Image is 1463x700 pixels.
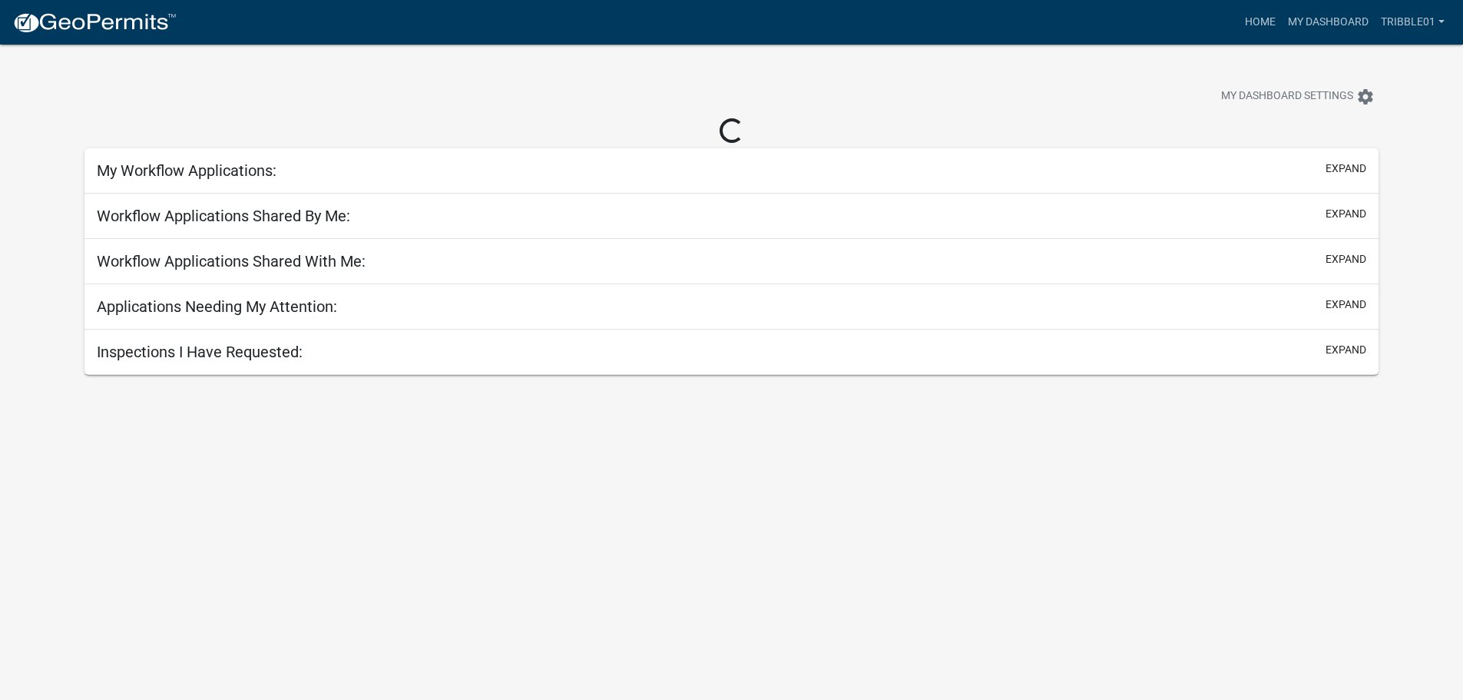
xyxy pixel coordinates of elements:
[97,207,350,225] h5: Workflow Applications Shared By Me:
[1326,297,1366,313] button: expand
[1326,342,1366,358] button: expand
[1239,8,1282,37] a: Home
[1209,81,1387,111] button: My Dashboard Settingssettings
[1326,161,1366,177] button: expand
[1356,88,1375,106] i: settings
[1326,251,1366,267] button: expand
[97,343,303,361] h5: Inspections I Have Requested:
[97,161,276,180] h5: My Workflow Applications:
[1375,8,1451,37] a: Tribble01
[97,297,337,316] h5: Applications Needing My Attention:
[1282,8,1375,37] a: My Dashboard
[1221,88,1353,106] span: My Dashboard Settings
[97,252,366,270] h5: Workflow Applications Shared With Me:
[1326,206,1366,222] button: expand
